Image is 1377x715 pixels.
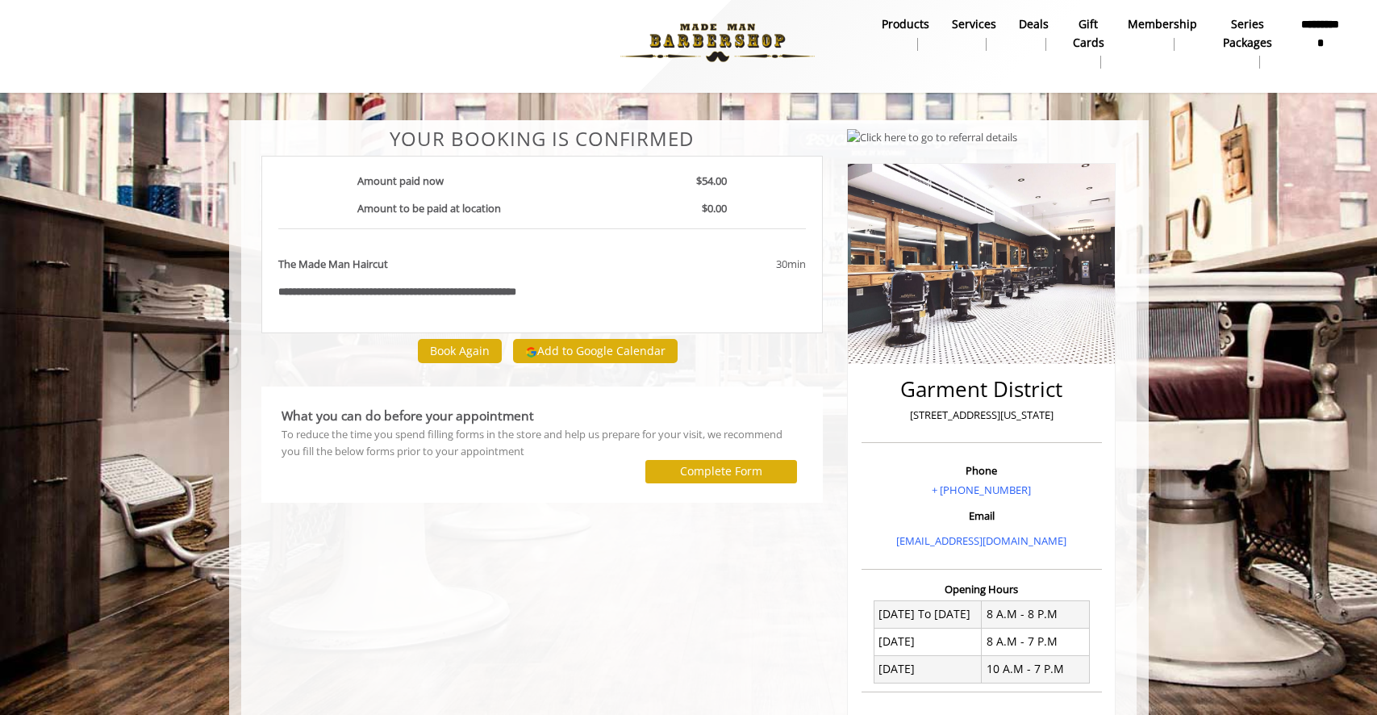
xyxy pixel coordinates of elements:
[357,201,501,215] b: Amount to be paid at location
[866,378,1098,401] h2: Garment District
[866,510,1098,521] h3: Email
[896,533,1066,548] a: [EMAIL_ADDRESS][DOMAIN_NAME]
[1220,15,1276,52] b: Series packages
[645,460,797,483] button: Complete Form
[941,13,1008,55] a: ServicesServices
[261,128,824,149] center: Your Booking is confirmed
[847,129,1017,146] img: Click here to go to referral details
[982,629,1090,656] td: 8 A.M - 7 P.M
[282,407,534,424] b: What you can do before your appointment
[866,407,1098,424] p: [STREET_ADDRESS][US_STATE]
[357,174,444,188] b: Amount paid now
[1019,15,1049,33] b: Deals
[696,174,727,188] b: $54.00
[874,656,982,684] td: [DATE]
[418,339,502,362] button: Book Again
[874,629,982,656] td: [DATE]
[866,465,1098,476] h3: Phone
[982,656,1090,684] td: 10 A.M - 7 P.M
[702,201,727,215] b: $0.00
[282,426,803,460] div: To reduce the time you spend filling forms in the store and help us prepare for your visit, we re...
[1128,15,1197,33] b: Membership
[1208,13,1287,73] a: Series packagesSeries packages
[952,15,996,33] b: Services
[932,483,1031,497] a: + [PHONE_NUMBER]
[513,339,678,363] button: Add to Google Calendar
[646,256,806,273] div: 30min
[1071,15,1104,52] b: gift cards
[874,600,982,628] td: [DATE] To [DATE]
[862,583,1102,595] h3: Opening Hours
[1008,13,1060,55] a: DealsDeals
[278,256,388,273] b: The Made Man Haircut
[870,13,941,55] a: Productsproducts
[982,600,1090,628] td: 8 A.M - 8 P.M
[1116,13,1208,55] a: MembershipMembership
[1060,13,1116,73] a: Gift cardsgift cards
[680,465,762,478] label: Complete Form
[882,15,929,33] b: products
